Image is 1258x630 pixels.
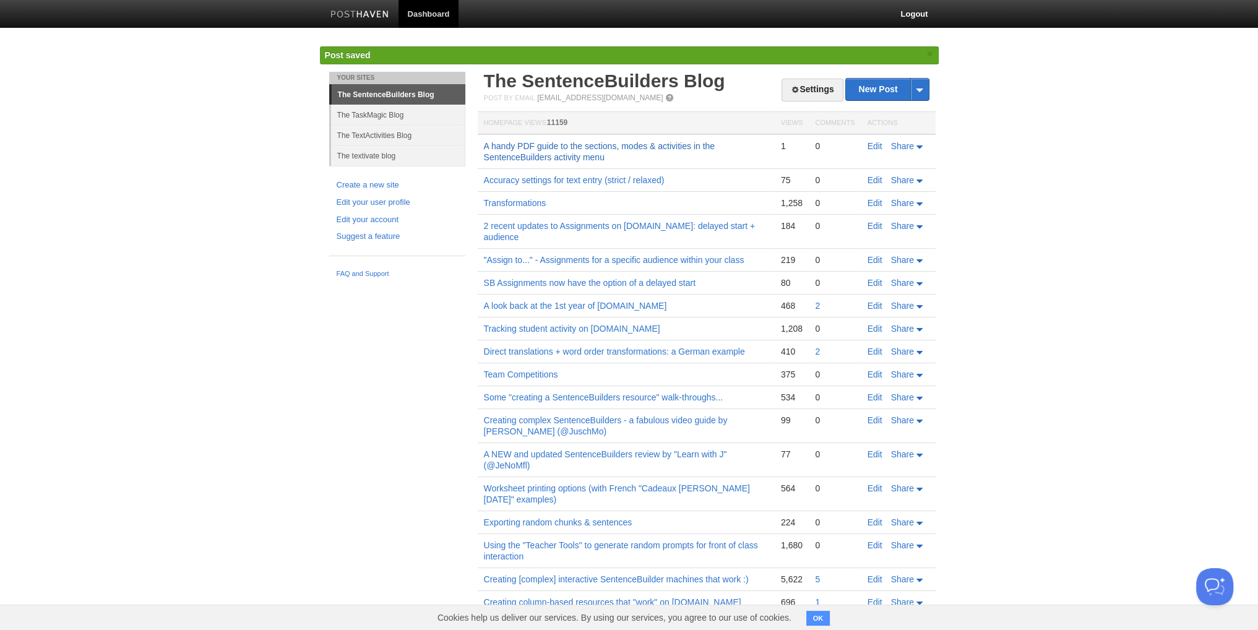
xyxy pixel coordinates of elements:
a: Edit [868,301,882,311]
div: 0 [815,323,855,334]
div: 0 [815,254,855,265]
a: Edit [868,347,882,356]
div: 77 [781,449,803,460]
a: Creating [complex] interactive SentenceBuilder machines that work :) [484,574,749,584]
span: Share [891,301,914,311]
a: Edit [868,255,882,265]
span: Share [891,198,914,208]
span: Share [891,347,914,356]
span: Share [891,324,914,334]
a: Some "creating a SentenceBuilders resource" walk-throughs... [484,392,723,402]
span: Share [891,141,914,151]
span: Post by Email [484,94,535,101]
span: Share [891,278,914,288]
a: Edit [868,415,882,425]
span: Share [891,449,914,459]
a: Edit [868,141,882,151]
a: SB Assignments now have the option of a delayed start [484,278,696,288]
div: 0 [815,415,855,426]
a: [EMAIL_ADDRESS][DOMAIN_NAME] [537,93,663,102]
span: Share [891,540,914,550]
a: Edit [868,483,882,493]
div: 219 [781,254,803,265]
div: 0 [815,540,855,551]
div: 99 [781,415,803,426]
a: The SentenceBuilders Blog [484,71,725,91]
a: Settings [782,79,843,101]
a: 1 [815,597,820,607]
span: Share [891,597,914,607]
div: 0 [815,220,855,231]
a: The SentenceBuilders Blog [332,85,465,105]
span: Share [891,221,914,231]
span: Post saved [325,50,371,60]
th: Comments [809,112,861,135]
div: 0 [815,369,855,380]
div: 0 [815,392,855,403]
a: Exporting random chunks & sentences [484,517,632,527]
a: FAQ and Support [337,269,458,280]
a: Edit [868,597,882,607]
a: × [924,46,936,62]
a: Suggest a feature [337,230,458,243]
span: Share [891,415,914,425]
div: 184 [781,220,803,231]
div: 0 [815,277,855,288]
a: 5 [815,574,820,584]
div: 564 [781,483,803,494]
th: Views [775,112,809,135]
a: Edit [868,278,882,288]
span: Cookies help us deliver our services. By using our services, you agree to our use of cookies. [425,605,804,630]
a: 2 recent updates to Assignments on [DOMAIN_NAME]: delayed start + audience [484,221,756,242]
div: 0 [815,197,855,209]
a: Tracking student activity on [DOMAIN_NAME] [484,324,660,334]
a: "Assign to..." - Assignments for a specific audience within your class [484,255,744,265]
div: 410 [781,346,803,357]
div: 468 [781,300,803,311]
div: 0 [815,175,855,186]
a: Edit your user profile [337,196,458,209]
iframe: Help Scout Beacon - Open [1196,568,1233,605]
th: Homepage Views [478,112,775,135]
a: Edit [868,517,882,527]
div: 0 [815,449,855,460]
div: 696 [781,597,803,608]
a: The textivate blog [331,145,465,166]
a: Edit [868,369,882,379]
div: 5,622 [781,574,803,585]
span: Share [891,574,914,584]
a: Direct translations + word order transformations: a German example [484,347,745,356]
span: 11159 [547,118,567,127]
span: Share [891,483,914,493]
div: 1,258 [781,197,803,209]
div: 0 [815,483,855,494]
a: Creating column-based resources that "work" on [DOMAIN_NAME] [484,597,741,607]
th: Actions [861,112,936,135]
span: Share [891,392,914,402]
a: A look back at the 1st year of [DOMAIN_NAME] [484,301,667,311]
a: Edit [868,574,882,584]
a: Worksheet printing options (with French "Cadeaux [PERSON_NAME][DATE]" examples) [484,483,750,504]
li: Your Sites [329,72,465,84]
div: 534 [781,392,803,403]
div: 75 [781,175,803,186]
span: Share [891,255,914,265]
a: Create a new site [337,179,458,192]
a: Edit [868,198,882,208]
a: The TaskMagic Blog [331,105,465,125]
a: Edit [868,324,882,334]
a: Transformations [484,198,546,208]
a: Edit [868,449,882,459]
div: 80 [781,277,803,288]
div: 0 [815,140,855,152]
span: Share [891,369,914,379]
a: 2 [815,347,820,356]
div: 1 [781,140,803,152]
a: Edit your account [337,214,458,227]
div: 1,680 [781,540,803,551]
a: Edit [868,175,882,185]
div: 375 [781,369,803,380]
div: 1,208 [781,323,803,334]
a: Edit [868,221,882,231]
a: Team Competitions [484,369,558,379]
